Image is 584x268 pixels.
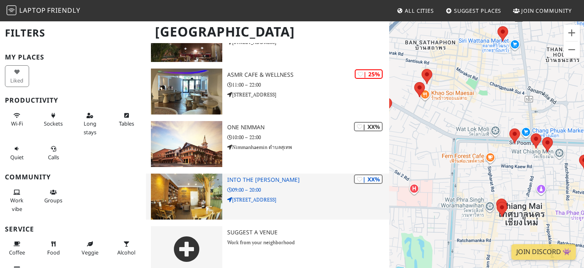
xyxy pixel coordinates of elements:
[9,249,25,256] span: Coffee
[78,237,102,259] button: Veggie
[5,237,29,259] button: Coffee
[227,91,390,98] p: [STREET_ADDRESS]
[354,174,383,184] div: | XX%
[84,120,96,135] span: Long stays
[227,124,390,131] h3: One Nimman
[11,120,23,127] span: Stable Wi-Fi
[521,7,572,14] span: Join Community
[355,69,383,79] div: | 25%
[119,120,134,127] span: Work-friendly tables
[82,249,98,256] span: Veggie
[146,121,389,167] a: One Nimman | XX% One Nimman 10:00 – 22:00 Nimmanhaemin ตำบลสุเทพ
[151,69,222,115] img: ASMR Cafe & Wellness
[5,21,141,46] h2: Filters
[5,142,29,164] button: Quiet
[114,109,139,131] button: Tables
[227,133,390,141] p: 10:00 – 22:00
[405,7,434,14] span: All Cities
[227,143,390,151] p: Nimmanhaemin ตำบลสุเทพ
[151,121,222,167] img: One Nimman
[227,186,390,194] p: 09:00 – 20:00
[454,7,502,14] span: Suggest Places
[10,153,24,161] span: Quiet
[443,3,505,18] a: Suggest Places
[227,238,390,246] p: Work from your neighborhood
[146,174,389,220] a: Into the Woods | XX% Into the [PERSON_NAME] 09:00 – 20:00 [STREET_ADDRESS]
[5,96,141,104] h3: Productivity
[354,122,383,131] div: | XX%
[393,3,437,18] a: All Cities
[7,5,16,15] img: LaptopFriendly
[78,109,102,139] button: Long stays
[41,109,66,131] button: Sockets
[7,4,80,18] a: LaptopFriendly LaptopFriendly
[5,53,141,61] h3: My Places
[148,21,388,43] h1: [GEOGRAPHIC_DATA]
[151,174,222,220] img: Into the Woods
[227,229,390,236] h3: Suggest a Venue
[510,3,575,18] a: Join Community
[44,197,62,204] span: Group tables
[117,249,135,256] span: Alcohol
[563,41,580,58] button: Zoom out
[44,120,63,127] span: Power sockets
[114,237,139,259] button: Alcohol
[10,197,23,212] span: People working
[47,6,80,15] span: Friendly
[5,186,29,215] button: Work vibe
[227,71,390,78] h3: ASMR Cafe & Wellness
[47,249,60,256] span: Food
[5,225,141,233] h3: Service
[227,81,390,89] p: 11:00 – 22:00
[5,109,29,131] button: Wi-Fi
[227,196,390,204] p: [STREET_ADDRESS]
[19,6,46,15] span: Laptop
[227,176,390,183] h3: Into the [PERSON_NAME]
[41,237,66,259] button: Food
[5,173,141,181] h3: Community
[146,69,389,115] a: ASMR Cafe & Wellness | 25% ASMR Cafe & Wellness 11:00 – 22:00 [STREET_ADDRESS]
[563,25,580,41] button: Zoom in
[48,153,59,161] span: Video/audio calls
[41,142,66,164] button: Calls
[41,186,66,207] button: Groups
